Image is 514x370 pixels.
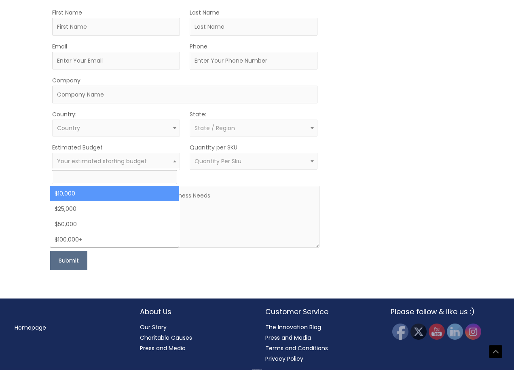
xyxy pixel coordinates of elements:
img: Twitter [410,324,427,340]
nav: Menu [15,322,124,333]
a: Our Story [140,323,167,331]
a: The Innovation Blog [265,323,321,331]
input: Last Name [190,18,317,36]
a: Privacy Policy [265,355,303,363]
li: $100,000+ [50,232,179,247]
img: Facebook [392,324,408,340]
a: Terms and Conditions [265,344,328,352]
span: Quantity Per Sku [195,157,241,165]
input: Company Name [52,86,317,103]
h2: About Us [140,307,249,317]
h2: Please follow & like us :) [391,307,500,317]
label: Last Name [190,8,220,17]
input: Enter Your Phone Number [190,52,317,69]
span: Country [57,124,80,132]
label: Email [52,42,67,50]
button: Submit [50,251,87,270]
nav: Customer Service [265,322,374,364]
input: First Name [52,18,180,36]
input: Enter Your Email [52,52,180,69]
span: Your estimated starting budget [57,157,147,165]
a: Homepage [15,324,46,332]
span: State / Region [195,124,235,132]
label: Company [52,76,80,84]
label: Country: [52,110,76,118]
a: Charitable Causes [140,334,192,342]
a: Press and Media [265,334,311,342]
h2: Customer Service [265,307,374,317]
li: $10,000 [50,186,179,201]
label: Phone [190,42,207,50]
label: First Name [52,8,82,17]
nav: About Us [140,322,249,353]
label: State: [190,110,206,118]
li: $50,000 [50,217,179,232]
label: Estimated Budget [52,143,103,151]
label: Quantity per SKU [190,143,237,151]
li: $25,000 [50,201,179,217]
a: Press and Media [140,344,186,352]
